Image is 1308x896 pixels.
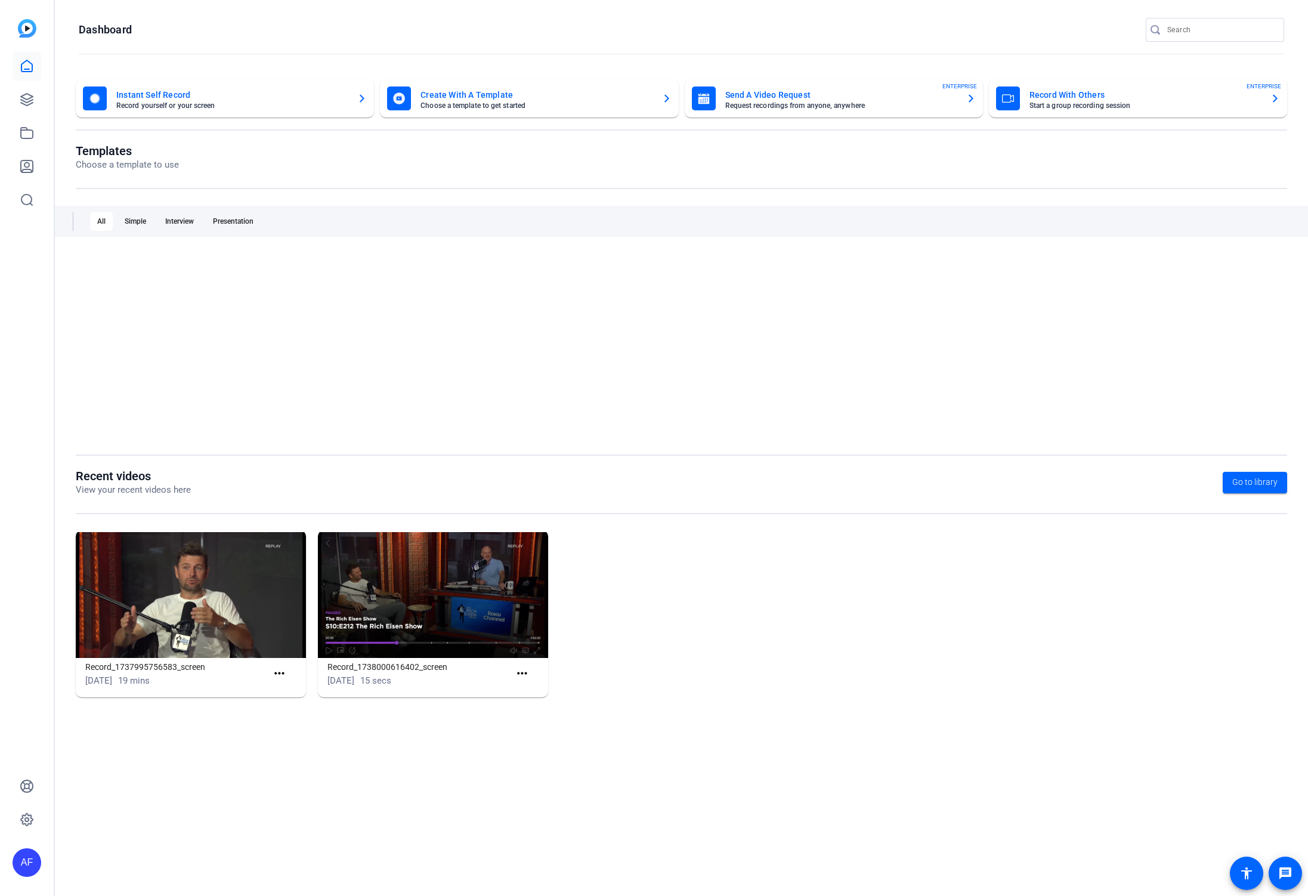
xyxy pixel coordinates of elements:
h1: Recent videos [76,469,191,483]
h1: Dashboard [79,23,132,37]
mat-card-subtitle: Record yourself or your screen [116,102,348,109]
mat-icon: more_horiz [515,666,530,681]
div: Simple [117,212,153,231]
mat-icon: more_horiz [272,666,287,681]
mat-icon: message [1278,866,1292,880]
span: 19 mins [118,675,150,686]
h1: Record_1737995756583_screen [85,660,267,674]
mat-card-subtitle: Start a group recording session [1029,102,1261,109]
p: Choose a template to use [76,158,179,172]
img: blue-gradient.svg [18,19,36,38]
button: Create With A TemplateChoose a template to get started [380,79,678,118]
div: Presentation [206,212,261,231]
button: Send A Video RequestRequest recordings from anyone, anywhereENTERPRISE [685,79,983,118]
mat-card-title: Create With A Template [420,88,652,102]
img: Record_1737995756583_screen [76,530,306,660]
mat-card-title: Send A Video Request [725,88,957,102]
span: ENTERPRISE [942,82,977,91]
img: Record_1738000616402_screen [318,530,548,660]
h1: Record_1738000616402_screen [327,660,509,674]
div: Interview [158,212,201,231]
button: Instant Self RecordRecord yourself or your screen [76,79,374,118]
mat-card-subtitle: Request recordings from anyone, anywhere [725,102,957,109]
input: Search [1167,23,1275,37]
span: ENTERPRISE [1247,82,1281,91]
span: 15 secs [360,675,391,686]
h1: Templates [76,144,179,158]
mat-card-subtitle: Choose a template to get started [420,102,652,109]
p: View your recent videos here [76,483,191,497]
a: Go to library [1223,472,1287,493]
mat-card-title: Instant Self Record [116,88,348,102]
span: [DATE] [85,675,112,686]
span: [DATE] [327,675,354,686]
span: Go to library [1232,476,1278,489]
div: All [90,212,113,231]
button: Record With OthersStart a group recording sessionENTERPRISE [989,79,1287,118]
div: AF [13,848,41,877]
mat-card-title: Record With Others [1029,88,1261,102]
mat-icon: accessibility [1239,866,1254,880]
